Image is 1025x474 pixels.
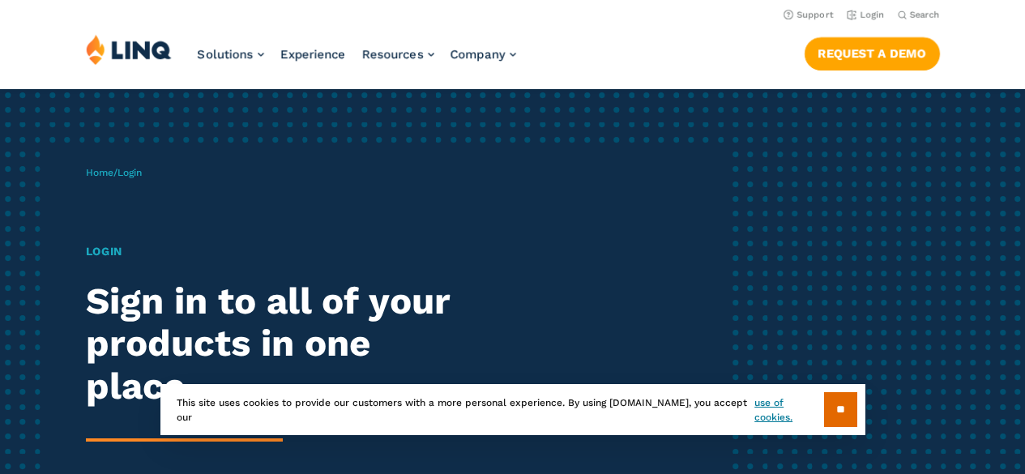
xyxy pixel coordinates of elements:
[805,34,940,70] nav: Button Navigation
[198,47,254,62] span: Solutions
[198,47,264,62] a: Solutions
[198,34,516,88] nav: Primary Navigation
[280,47,346,62] a: Experience
[451,47,516,62] a: Company
[160,384,865,435] div: This site uses cookies to provide our customers with a more personal experience. By using [DOMAIN...
[805,37,940,70] a: Request a Demo
[117,167,142,178] span: Login
[86,280,480,408] h2: Sign in to all of your products in one place.
[86,167,142,178] span: /
[86,34,172,65] img: LINQ | K‑12 Software
[362,47,424,62] span: Resources
[784,10,834,20] a: Support
[847,10,885,20] a: Login
[86,243,480,260] h1: Login
[362,47,434,62] a: Resources
[86,167,113,178] a: Home
[910,10,940,20] span: Search
[898,9,940,21] button: Open Search Bar
[754,395,823,425] a: use of cookies.
[451,47,506,62] span: Company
